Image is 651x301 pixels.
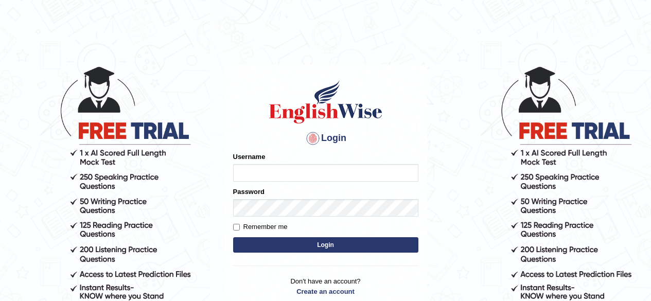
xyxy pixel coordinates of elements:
[233,130,418,147] h4: Login
[233,222,288,232] label: Remember me
[233,287,418,296] a: Create an account
[267,79,384,125] img: Logo of English Wise sign in for intelligent practice with AI
[233,152,266,162] label: Username
[233,237,418,253] button: Login
[233,224,240,231] input: Remember me
[233,187,265,197] label: Password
